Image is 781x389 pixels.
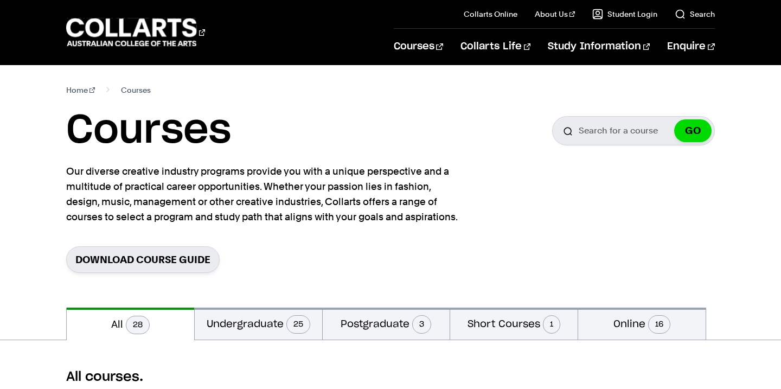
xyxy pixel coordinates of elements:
button: Postgraduate3 [323,308,450,340]
input: Search for a course [552,116,715,145]
button: Short Courses1 [450,308,578,340]
h1: Courses [66,106,231,155]
a: Study Information [548,29,650,65]
span: 1 [543,315,560,334]
h2: All courses. [66,368,714,386]
a: Download Course Guide [66,246,220,273]
button: All28 [67,308,194,340]
span: 16 [648,315,670,334]
button: Undergraduate25 [195,308,322,340]
button: GO [674,119,712,142]
div: Go to homepage [66,17,205,48]
a: About Us [535,9,575,20]
a: Student Login [592,9,657,20]
a: Enquire [667,29,714,65]
p: Our diverse creative industry programs provide you with a unique perspective and a multitude of p... [66,164,462,225]
a: Home [66,82,95,98]
button: Online16 [578,308,706,340]
span: 25 [286,315,310,334]
span: Courses [121,82,151,98]
span: 28 [126,316,150,334]
a: Courses [394,29,443,65]
a: Collarts Life [460,29,530,65]
a: Collarts Online [464,9,517,20]
span: 3 [412,315,431,334]
a: Search [675,9,715,20]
